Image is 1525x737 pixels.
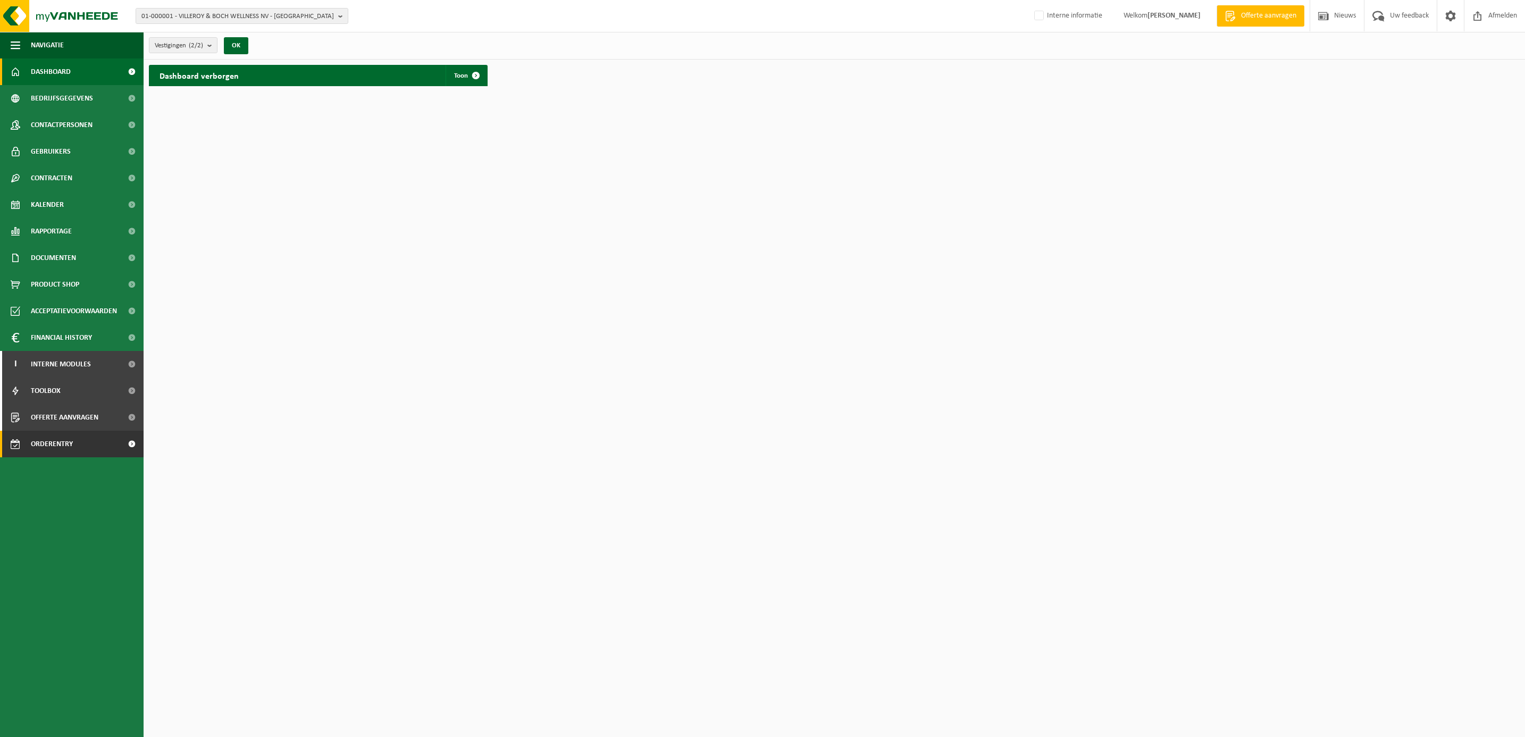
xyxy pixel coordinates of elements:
span: Bedrijfsgegevens [31,85,93,112]
span: Toolbox [31,378,61,404]
span: Product Shop [31,271,79,298]
h2: Dashboard verborgen [149,65,249,86]
strong: [PERSON_NAME] [1147,12,1201,20]
button: OK [224,37,248,54]
span: I [11,351,20,378]
span: Contactpersonen [31,112,93,138]
count: (2/2) [189,42,203,49]
a: Toon [446,65,487,86]
span: Gebruikers [31,138,71,165]
span: Dashboard [31,58,71,85]
span: Offerte aanvragen [1238,11,1299,21]
a: Offerte aanvragen [1217,5,1304,27]
button: 01-000001 - VILLEROY & BOCH WELLNESS NV - [GEOGRAPHIC_DATA] [136,8,348,24]
span: Orderentry Goedkeuring [31,431,120,457]
button: Vestigingen(2/2) [149,37,217,53]
span: Toon [454,72,468,79]
label: Interne informatie [1032,8,1102,24]
span: Acceptatievoorwaarden [31,298,117,324]
span: Rapportage [31,218,72,245]
span: Documenten [31,245,76,271]
span: Offerte aanvragen [31,404,98,431]
span: Navigatie [31,32,64,58]
span: 01-000001 - VILLEROY & BOCH WELLNESS NV - [GEOGRAPHIC_DATA] [141,9,334,24]
span: Vestigingen [155,38,203,54]
span: Interne modules [31,351,91,378]
span: Contracten [31,165,72,191]
span: Financial History [31,324,92,351]
span: Kalender [31,191,64,218]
